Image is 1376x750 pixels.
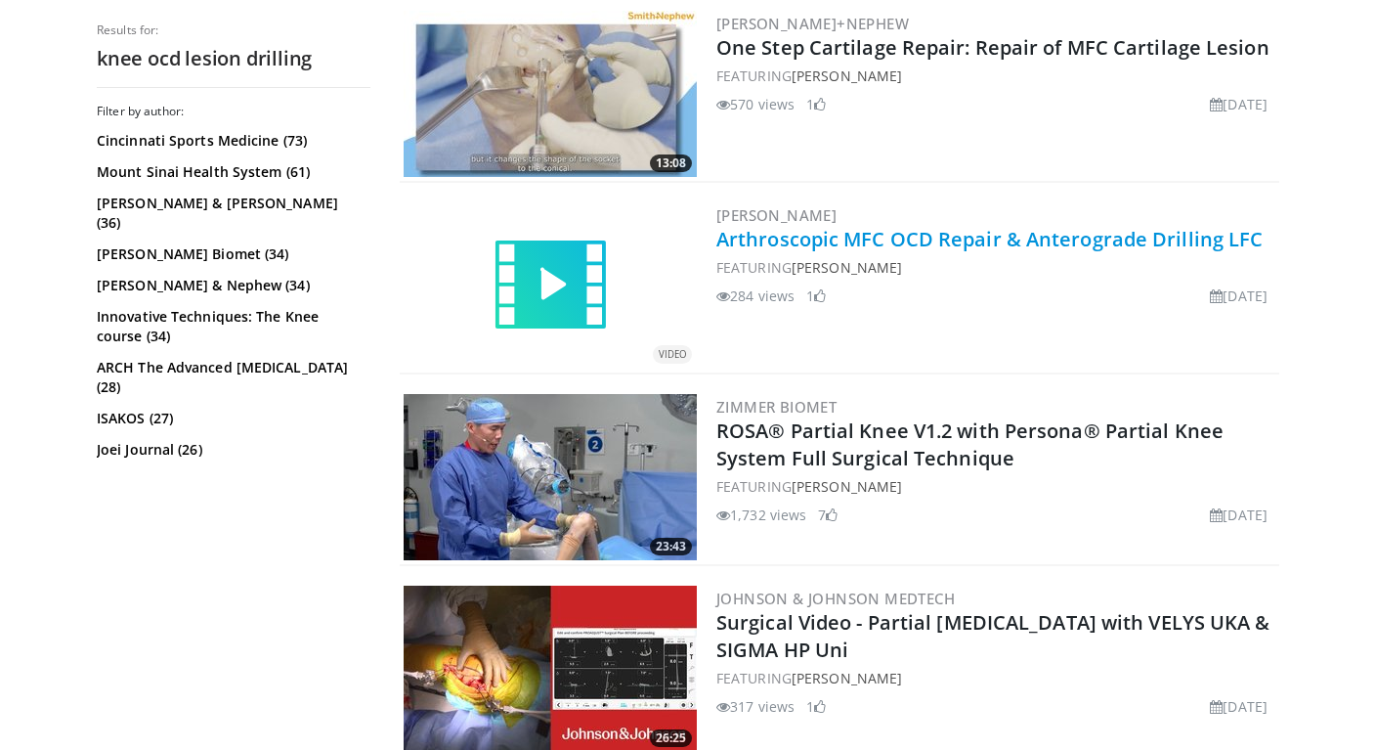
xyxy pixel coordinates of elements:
a: Surgical Video - Partial [MEDICAL_DATA] with VELYS UKA & SIGMA HP Uni [716,609,1270,663]
li: 1 [806,94,826,114]
li: 7 [818,505,838,525]
a: ROSA® Partial Knee V1.2 with Persona® Partial Knee System Full Surgical Technique [716,418,1224,471]
li: 1 [806,696,826,717]
li: [DATE] [1210,696,1268,717]
a: [PERSON_NAME]+Nephew [716,14,909,33]
a: [PERSON_NAME] [792,669,902,687]
small: VIDEO [659,348,686,361]
a: Joei Journal (26) [97,440,365,460]
a: 23:43 [404,394,697,560]
a: Arthroscopic MFC OCD Repair & Anterograde Drilling LFC [716,226,1263,252]
div: FEATURING [716,66,1275,86]
li: 284 views [716,286,795,306]
a: Johnson & Johnson MedTech [716,589,955,608]
img: video.svg [492,227,609,344]
span: 13:08 [650,154,692,172]
a: [PERSON_NAME] [792,258,902,277]
li: 570 views [716,94,795,114]
h2: knee ocd lesion drilling [97,46,370,71]
a: [PERSON_NAME] & [PERSON_NAME] (36) [97,194,365,233]
span: 26:25 [650,729,692,747]
li: 317 views [716,696,795,717]
li: [DATE] [1210,286,1268,306]
a: Innovative Techniques: The Knee course (34) [97,307,365,346]
li: 1,732 views [716,505,806,525]
h3: Filter by author: [97,104,370,119]
a: [PERSON_NAME] & Nephew (34) [97,276,365,295]
a: [PERSON_NAME] [792,477,902,496]
a: [PERSON_NAME] [716,205,837,225]
p: Results for: [97,22,370,38]
div: FEATURING [716,476,1275,497]
div: FEATURING [716,668,1275,688]
a: One Step Cartilage Repair: Repair of MFC Cartilage Lesion [716,34,1269,61]
img: 99b1778f-d2b2-419a-8659-7269f4b428ba.300x170_q85_crop-smart_upscale.jpg [404,394,697,560]
a: ARCH The Advanced [MEDICAL_DATA] (28) [97,358,365,397]
li: [DATE] [1210,505,1268,525]
span: 23:43 [650,538,692,555]
a: [PERSON_NAME] [792,66,902,85]
a: Mount Sinai Health System (61) [97,162,365,182]
li: 1 [806,286,826,306]
li: [DATE] [1210,94,1268,114]
a: VIDEO [404,227,697,344]
a: Zimmer Biomet [716,397,837,417]
img: 304fd00c-f6f9-4ade-ab23-6f82ed6288c9.300x170_q85_crop-smart_upscale.jpg [404,11,697,177]
div: FEATURING [716,257,1275,278]
a: [PERSON_NAME] Biomet (34) [97,244,365,264]
a: 13:08 [404,11,697,177]
a: Cincinnati Sports Medicine (73) [97,131,365,151]
a: ISAKOS (27) [97,409,365,428]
